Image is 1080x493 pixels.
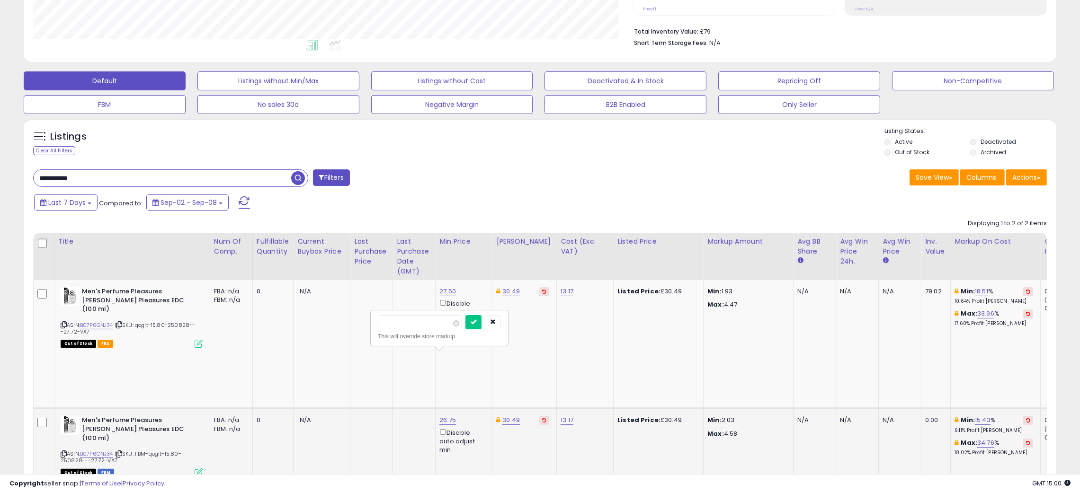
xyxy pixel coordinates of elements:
th: The percentage added to the cost of goods (COGS) that forms the calculator for Min & Max prices. [951,233,1041,280]
div: N/A [883,416,914,424]
a: 30.49 [502,415,520,425]
div: FBM: n/a [214,425,245,433]
span: All listings that are currently out of stock and unavailable for purchase on Amazon [61,340,96,348]
button: No sales 30d [197,95,359,114]
span: All listings that are currently out of stock and unavailable for purchase on Amazon [61,469,96,477]
div: 0 [257,416,286,424]
button: Filters [313,169,350,186]
small: Avg Win Price. [883,256,888,265]
button: Columns [960,169,1005,185]
span: Compared to: [99,199,143,208]
div: FBA: n/a [214,416,245,424]
div: Ordered Items [1044,237,1079,256]
small: Avg BB Share. [797,256,803,265]
i: This overrides the store level max markup for this listing [955,310,958,317]
a: B07P6GNJ34 [80,321,113,329]
button: B2B Enabled [544,95,706,114]
button: Only Seller [718,95,880,114]
i: Revert to store-level Min Markup [1026,289,1030,294]
a: 26.75 [439,415,456,425]
small: (0%) [1044,425,1058,433]
label: Out of Stock [895,148,929,156]
span: 2025-09-16 15:00 GMT [1032,479,1071,488]
i: Revert to store-level Max Markup [1026,311,1030,316]
span: Sep-02 - Sep-08 [161,198,217,207]
span: FBM [98,469,115,477]
div: Disable auto adjust min [439,298,485,325]
a: 27.50 [439,287,456,296]
button: Save View [910,169,959,185]
div: % [955,287,1033,305]
div: Markup on Cost [955,237,1036,246]
div: N/A [797,287,829,296]
small: Prev: N/A [855,6,874,12]
button: Listings without Cost [371,71,533,90]
span: Last 7 Days [48,198,86,207]
p: 9.11% Profit [PERSON_NAME] [955,427,1033,434]
div: 79.02 [925,287,943,296]
a: 34.76 [977,438,994,448]
div: Displaying 1 to 2 of 2 items [968,219,1047,228]
button: Listings without Min/Max [197,71,359,90]
a: 33.96 [977,309,994,318]
div: % [955,309,1033,327]
span: N/A [709,38,721,47]
p: 1.93 [707,287,786,296]
span: N/A [300,415,311,424]
div: 0.00 [925,416,943,424]
button: Negative Margin [371,95,533,114]
small: (0%) [1044,296,1058,304]
div: Disable auto adjust min [439,427,485,454]
div: Inv. value [925,237,946,256]
div: Fulfillable Quantity [257,237,289,256]
span: N/A [300,287,311,296]
p: 10.64% Profit [PERSON_NAME] [955,298,1033,305]
b: Short Term Storage Fees: [634,39,708,47]
strong: Max: [707,300,724,309]
button: Non-Competitive [892,71,1054,90]
div: £30.49 [617,416,696,424]
a: 15.43 [975,415,991,425]
div: N/A [840,416,871,424]
div: Avg BB Share [797,237,832,256]
span: FBA [98,340,114,348]
i: This overrides the store level min markup for this listing [955,288,958,294]
a: 18.51 [975,287,988,296]
p: 4.58 [707,430,786,438]
div: seller snap | | [9,479,164,488]
button: FBM [24,95,186,114]
div: N/A [883,287,914,296]
button: Repricing Off [718,71,880,90]
div: [PERSON_NAME] [496,237,553,246]
div: Min Price [439,237,488,246]
div: Markup Amount [707,237,789,246]
h5: Listings [50,130,87,143]
div: Last Purchase Date (GMT) [397,237,431,276]
div: This will override store markup [378,332,501,341]
span: Columns [966,173,996,182]
b: Total Inventory Value: [634,27,698,35]
b: Men's Perfume Pleasures [PERSON_NAME] Pleasures EDC (100 ml) [82,287,197,316]
strong: Max: [707,429,724,438]
div: FBM: n/a [214,296,245,304]
button: Sep-02 - Sep-08 [146,194,229,211]
div: % [955,416,1033,433]
div: FBA: n/a [214,287,245,296]
button: Actions [1006,169,1047,185]
a: 30.49 [502,287,520,296]
p: Listing States: [884,127,1056,136]
div: ASIN: [61,416,203,475]
p: 17.60% Profit [PERSON_NAME] [955,320,1033,327]
b: Listed Price: [617,287,660,296]
div: Num of Comp. [214,237,249,256]
button: Default [24,71,186,90]
b: Listed Price: [617,415,660,424]
strong: Min: [707,287,722,296]
a: Terms of Use [81,479,121,488]
b: Men's Perfume Pleasures [PERSON_NAME] Pleasures EDC (100 ml) [82,416,197,445]
img: 41dEGs7bQcL._SL40_.jpg [61,287,80,306]
a: Privacy Policy [123,479,164,488]
div: N/A [797,416,829,424]
small: Prev: 0 [643,6,656,12]
p: 2.03 [707,416,786,424]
